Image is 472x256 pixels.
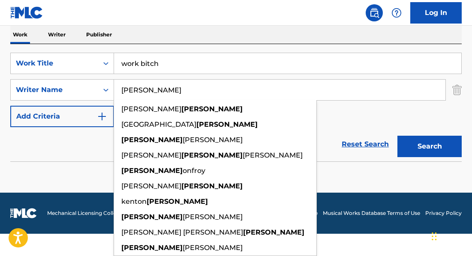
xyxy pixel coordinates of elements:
span: [PERSON_NAME] [243,151,303,159]
iframe: Chat Widget [429,215,472,256]
div: Help [388,4,405,21]
strong: [PERSON_NAME] [147,197,208,205]
p: Writer [45,26,68,44]
form: Search Form [10,53,462,161]
a: Privacy Policy [425,209,462,217]
span: [PERSON_NAME] [121,182,181,190]
span: [PERSON_NAME] [183,213,243,221]
strong: [PERSON_NAME] [121,244,183,252]
img: help [391,8,402,18]
strong: [PERSON_NAME] [196,120,258,128]
a: Reset Search [337,135,393,154]
div: Writer Name [16,85,93,95]
p: Work [10,26,30,44]
img: logo [10,208,37,218]
span: [PERSON_NAME] [183,136,243,144]
strong: [PERSON_NAME] [181,105,243,113]
span: [PERSON_NAME] [PERSON_NAME] [121,228,243,236]
div: Work Title [16,58,93,68]
span: onfroy [183,167,205,175]
span: [PERSON_NAME] [121,105,181,113]
span: kenton [121,197,147,205]
span: [PERSON_NAME] [121,151,181,159]
img: search [369,8,379,18]
span: Mechanical Licensing Collective © 2025 [47,209,147,217]
strong: [PERSON_NAME] [121,213,183,221]
a: Musical Works Database Terms of Use [323,209,420,217]
button: Add Criteria [10,106,114,127]
a: Public Search [366,4,383,21]
strong: [PERSON_NAME] [121,136,183,144]
strong: [PERSON_NAME] [181,182,243,190]
strong: [PERSON_NAME] [243,228,304,236]
div: Drag [432,223,437,249]
span: [PERSON_NAME] [183,244,243,252]
img: 9d2ae6d4665cec9f34b9.svg [97,111,107,122]
span: [GEOGRAPHIC_DATA] [121,120,196,128]
strong: [PERSON_NAME] [121,167,183,175]
p: Publisher [84,26,114,44]
a: Log In [410,2,462,24]
img: MLC Logo [10,6,43,19]
img: Delete Criterion [452,79,462,101]
strong: [PERSON_NAME] [181,151,243,159]
button: Search [397,136,462,157]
